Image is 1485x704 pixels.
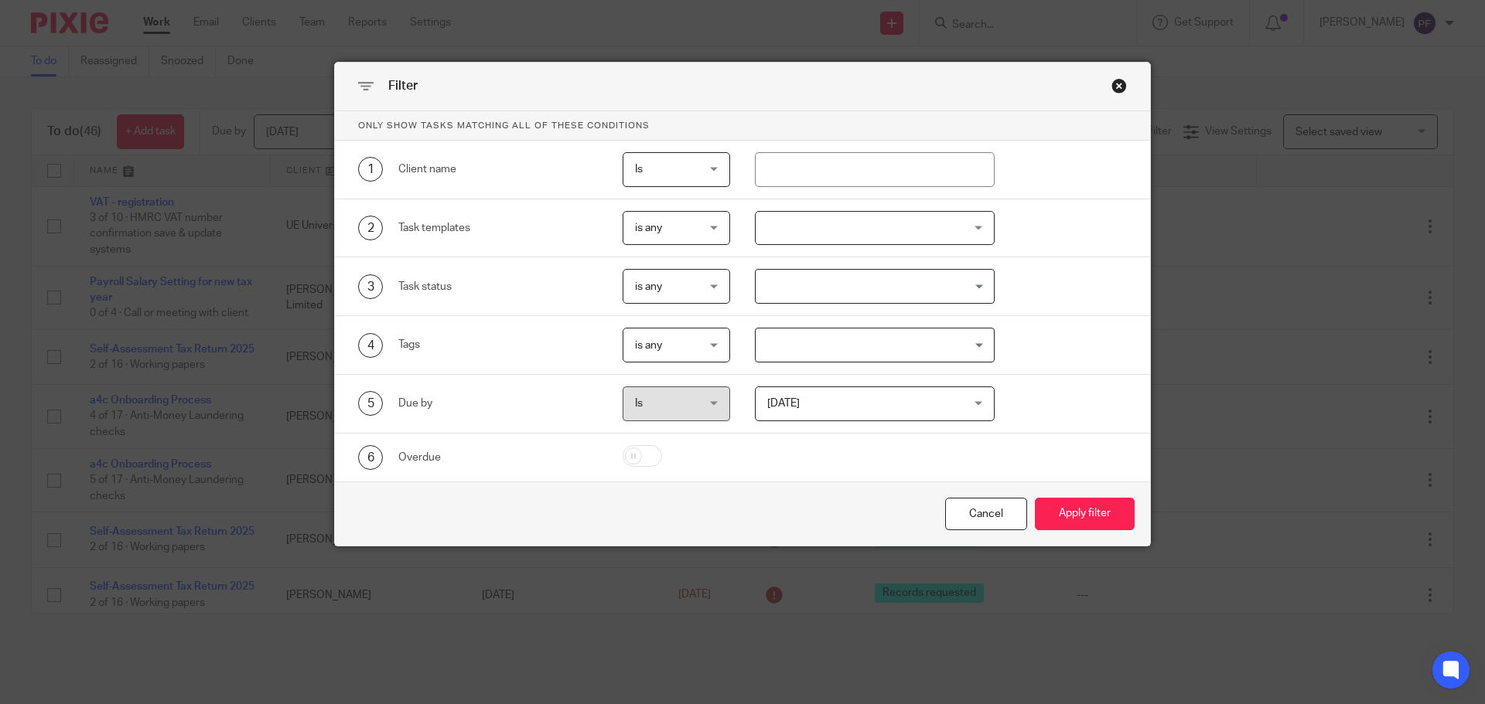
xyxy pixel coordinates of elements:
[358,274,383,299] div: 3
[945,498,1027,531] div: Close this dialog window
[398,162,599,177] div: Client name
[398,450,599,465] div: Overdue
[635,340,662,351] span: is any
[358,216,383,240] div: 2
[1035,498,1135,531] button: Apply filter
[767,398,800,409] span: [DATE]
[388,80,418,92] span: Filter
[755,269,995,304] div: Search for option
[635,223,662,233] span: is any
[398,396,599,411] div: Due by
[635,164,643,175] span: Is
[757,332,986,359] input: Search for option
[358,333,383,358] div: 4
[358,157,383,182] div: 1
[398,279,599,294] div: Task status
[757,273,986,300] input: Search for option
[358,391,383,416] div: 5
[635,398,643,409] span: Is
[755,328,995,362] div: Search for option
[398,337,599,352] div: Tags
[1111,78,1127,94] div: Close this dialog window
[398,220,599,236] div: Task templates
[358,445,383,470] div: 6
[635,281,662,292] span: is any
[335,111,1150,141] p: Only show tasks matching all of these conditions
